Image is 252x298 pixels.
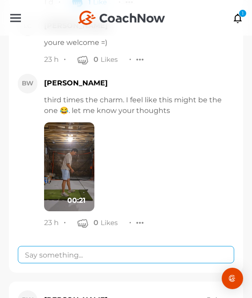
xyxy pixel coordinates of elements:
div: [PERSON_NAME] [44,78,108,89]
div: BW [18,74,37,93]
a: 1 [233,12,243,24]
div: third times the charm. I feel like this might be the one 😂. let me know your thoughts [44,95,234,116]
div: 0 [93,55,98,64]
div: 23 h [44,218,59,227]
div: 23 h [44,55,59,64]
div: Likes [101,55,118,64]
div: Likes [101,218,118,227]
div: youre welcome =) [44,37,234,48]
div: 1 [239,9,247,17]
button: 0 [77,54,98,65]
div: 0 [93,218,98,227]
button: 0 [77,217,98,228]
div: Open Intercom Messenger [222,268,243,289]
img: default_thumb.jpg [44,122,94,211]
div: 00:21 [67,195,85,206]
